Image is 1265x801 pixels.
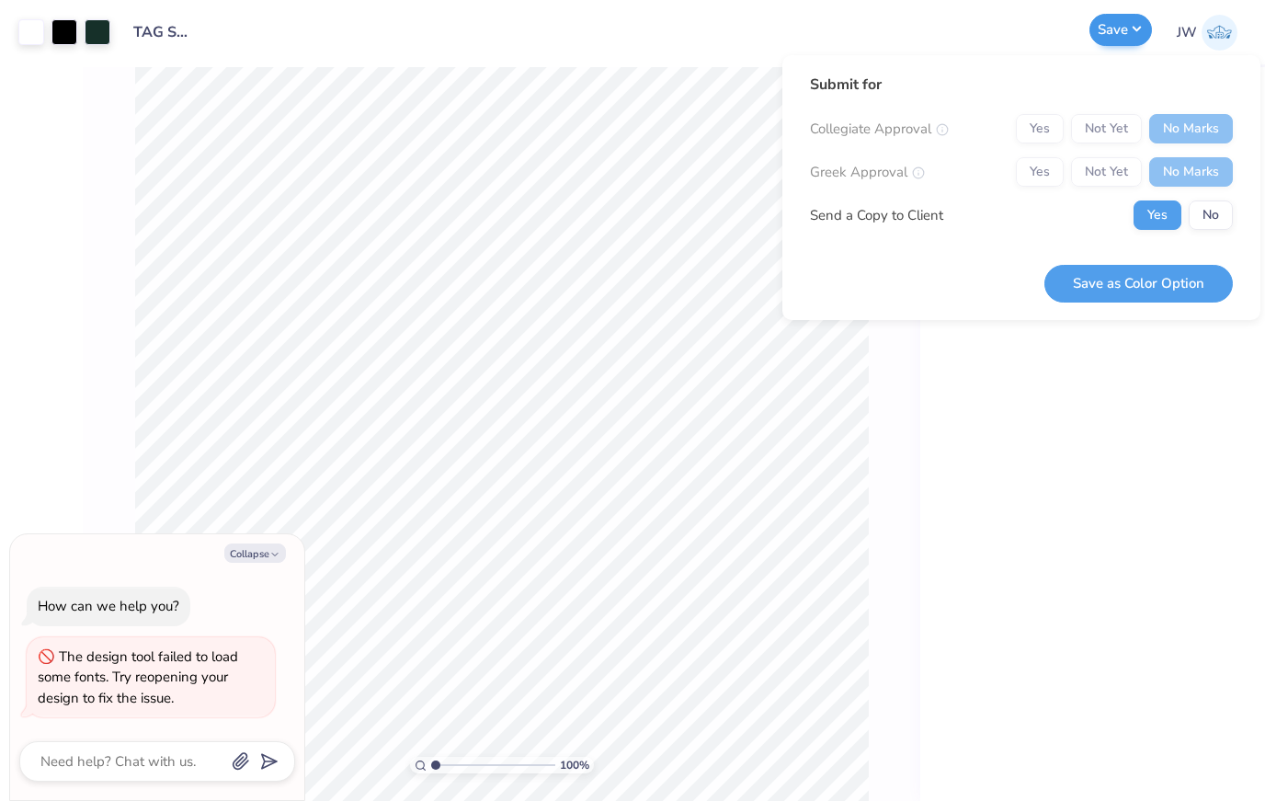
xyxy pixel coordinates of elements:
span: JW [1177,22,1197,43]
img: Jessica Wendt [1202,15,1237,51]
div: The design tool failed to load some fonts. Try reopening your design to fix the issue. [38,647,238,707]
button: Yes [1134,200,1181,230]
span: 100 % [560,757,589,773]
a: JW [1177,15,1237,51]
div: Send a Copy to Client [810,205,943,226]
input: Untitled Design [120,14,210,51]
button: Save as Color Option [1044,265,1233,303]
div: How can we help you? [38,597,179,615]
button: Save [1089,14,1152,46]
button: Collapse [224,544,286,563]
div: Submit for [810,74,1233,96]
button: No [1189,200,1233,230]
